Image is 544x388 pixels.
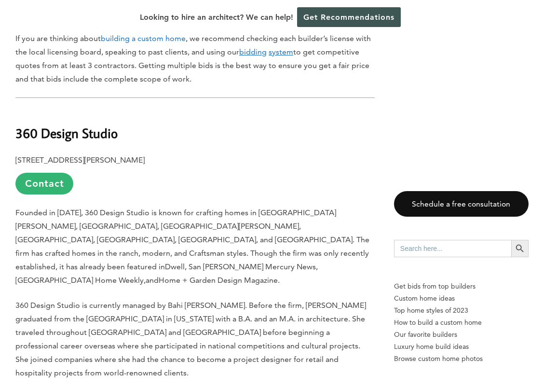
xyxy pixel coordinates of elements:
[15,262,318,285] span: Dwell, San [PERSON_NAME] Mercury News, [GEOGRAPHIC_DATA] Home Weekly,
[101,34,186,43] a: building a custom home
[15,125,118,141] b: 360 Design Studio
[359,319,532,376] iframe: Drift Widget Chat Controller
[239,47,267,56] u: bidding
[159,276,280,285] span: Home + Garden Design Magazine.
[15,208,369,271] span: Founded in [DATE], 360 Design Studio is known for crafting homes in [GEOGRAPHIC_DATA][PERSON_NAME...
[269,47,293,56] u: system
[394,240,511,257] input: Search here...
[146,276,159,285] span: and
[515,243,525,254] svg: Search
[15,301,366,377] span: 360 Design Studio is currently managed by Bahi [PERSON_NAME]. Before the firm, [PERSON_NAME] grad...
[15,173,73,194] a: Contact
[394,305,529,317] a: Top home styles of 2023
[394,191,529,217] a: Schedule a free consultation
[15,155,145,165] b: [STREET_ADDRESS][PERSON_NAME]
[394,292,529,305] a: Custom home ideas
[15,32,375,86] p: If you are thinking about , we recommend checking each builder’s license with the local licensing...
[394,280,529,292] p: Get bids from top builders
[394,317,529,329] a: How to build a custom home
[297,7,401,27] a: Get Recommendations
